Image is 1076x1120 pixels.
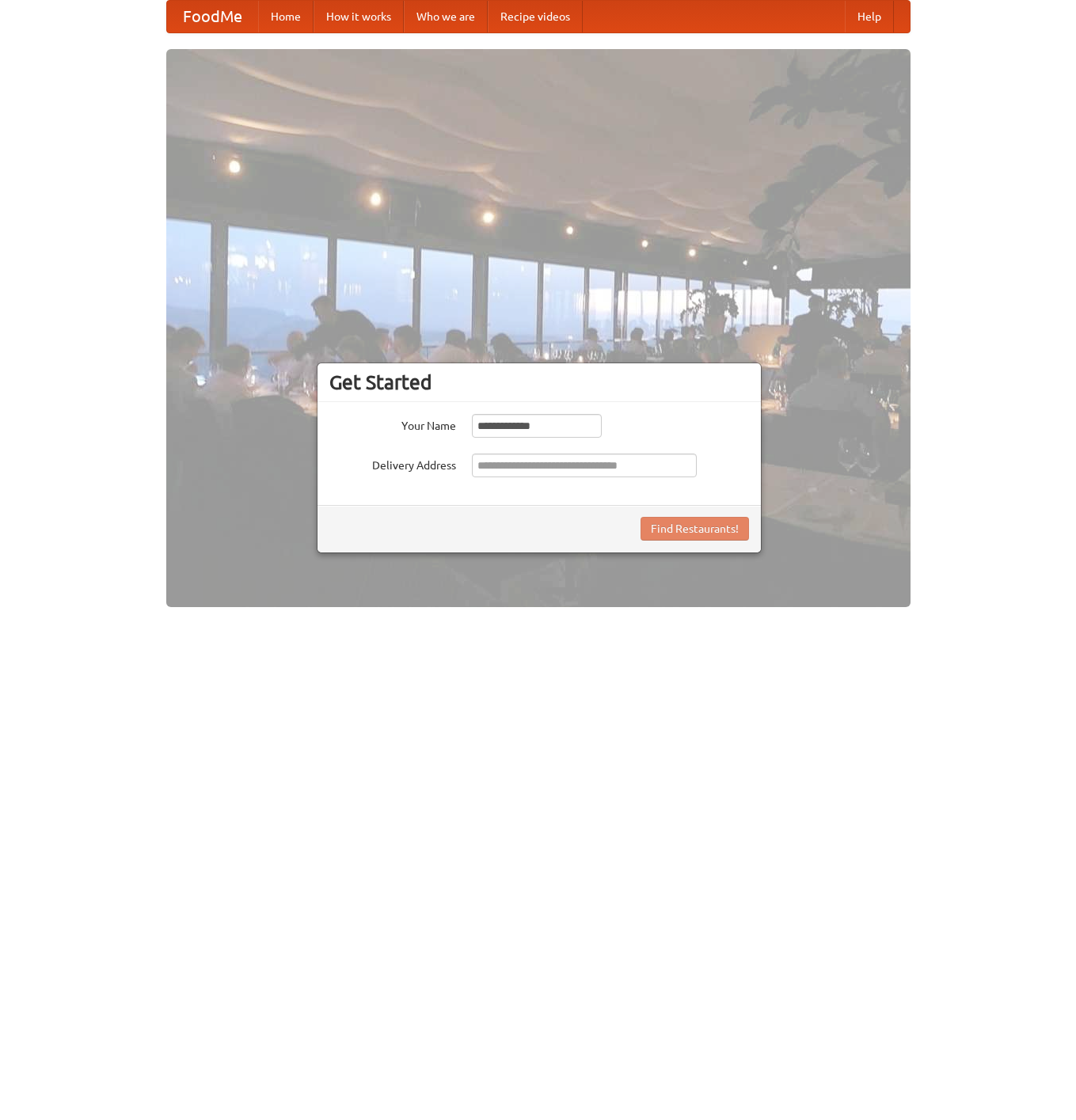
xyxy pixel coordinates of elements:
[167,1,258,32] a: FoodMe
[258,1,314,32] a: Home
[488,1,583,32] a: Recipe videos
[641,517,749,541] button: Find Restaurants!
[314,1,404,32] a: How it works
[329,414,456,434] label: Your Name
[845,1,894,32] a: Help
[329,454,456,473] label: Delivery Address
[329,370,749,394] h3: Get Started
[404,1,488,32] a: Who we are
